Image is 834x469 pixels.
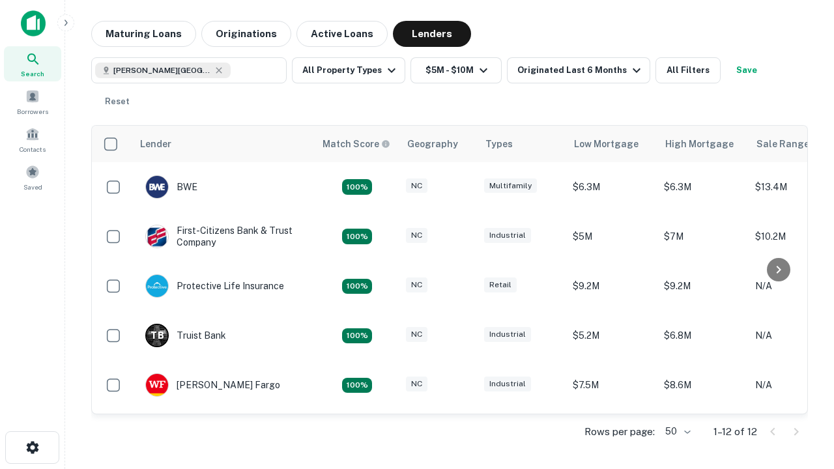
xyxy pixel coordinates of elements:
div: Protective Life Insurance [145,274,284,298]
div: [PERSON_NAME] Fargo [145,373,280,397]
td: $7.5M [566,360,657,410]
p: Rows per page: [584,424,655,440]
img: picture [146,176,168,198]
div: Originated Last 6 Months [517,63,644,78]
a: Borrowers [4,84,61,119]
p: T B [151,329,164,343]
button: Reset [96,89,138,115]
span: Borrowers [17,106,48,117]
div: Sale Range [756,136,809,152]
div: Industrial [484,377,531,391]
span: Search [21,68,44,79]
button: $5M - $10M [410,57,502,83]
td: $5M [566,212,657,261]
div: Retail [484,277,517,292]
h6: Match Score [323,137,388,151]
div: Matching Properties: 2, hasApolloMatch: undefined [342,179,372,195]
div: Types [485,136,513,152]
span: [PERSON_NAME][GEOGRAPHIC_DATA], [GEOGRAPHIC_DATA] [113,64,211,76]
img: picture [146,374,168,396]
td: $6.3M [566,162,657,212]
button: All Property Types [292,57,405,83]
td: $7M [657,212,749,261]
button: Originations [201,21,291,47]
a: Contacts [4,122,61,157]
div: First-citizens Bank & Trust Company [145,225,302,248]
iframe: Chat Widget [769,365,834,427]
td: $8.8M [566,410,657,459]
div: High Mortgage [665,136,734,152]
div: Capitalize uses an advanced AI algorithm to match your search with the best lender. The match sco... [323,137,390,151]
div: Lender [140,136,171,152]
div: 50 [660,422,693,441]
span: Saved [23,182,42,192]
button: Lenders [393,21,471,47]
div: Industrial [484,327,531,342]
p: 1–12 of 12 [713,424,757,440]
div: NC [406,377,427,391]
div: NC [406,178,427,193]
div: Multifamily [484,178,537,193]
td: $8.8M [657,410,749,459]
div: Matching Properties: 2, hasApolloMatch: undefined [342,229,372,244]
div: Geography [407,136,458,152]
div: NC [406,277,427,292]
th: Types [478,126,566,162]
img: picture [146,225,168,248]
button: Originated Last 6 Months [507,57,650,83]
td: $6.8M [657,311,749,360]
div: NC [406,327,427,342]
a: Saved [4,160,61,195]
div: Industrial [484,228,531,243]
td: $9.2M [566,261,657,311]
button: All Filters [655,57,721,83]
div: Matching Properties: 3, hasApolloMatch: undefined [342,328,372,344]
div: Matching Properties: 2, hasApolloMatch: undefined [342,378,372,393]
button: Maturing Loans [91,21,196,47]
td: $8.6M [657,360,749,410]
span: Contacts [20,144,46,154]
th: High Mortgage [657,126,749,162]
button: Active Loans [296,21,388,47]
th: Capitalize uses an advanced AI algorithm to match your search with the best lender. The match sco... [315,126,399,162]
img: picture [146,275,168,297]
div: Truist Bank [145,324,226,347]
td: $9.2M [657,261,749,311]
img: capitalize-icon.png [21,10,46,36]
th: Geography [399,126,478,162]
a: Search [4,46,61,81]
td: $6.3M [657,162,749,212]
th: Low Mortgage [566,126,657,162]
div: BWE [145,175,197,199]
td: $5.2M [566,311,657,360]
div: NC [406,228,427,243]
div: Low Mortgage [574,136,639,152]
div: Matching Properties: 2, hasApolloMatch: undefined [342,279,372,294]
button: Save your search to get updates of matches that match your search criteria. [726,57,768,83]
th: Lender [132,126,315,162]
